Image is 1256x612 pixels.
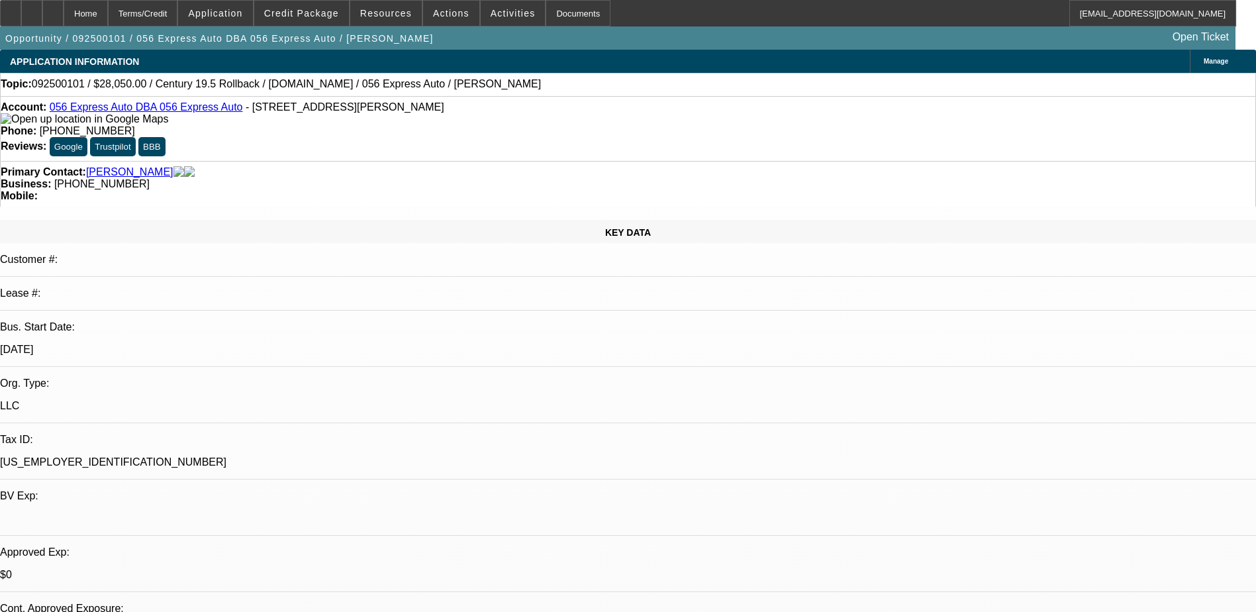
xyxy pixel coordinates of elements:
img: facebook-icon.png [173,166,184,178]
strong: Reviews: [1,140,46,152]
button: Actions [423,1,479,26]
span: KEY DATA [605,227,651,238]
span: - [STREET_ADDRESS][PERSON_NAME] [246,101,444,113]
button: Application [178,1,252,26]
button: Trustpilot [90,137,135,156]
span: Actions [433,8,469,19]
a: View Google Maps [1,113,168,125]
span: Application [188,8,242,19]
span: Opportunity / 092500101 / 056 Express Auto DBA 056 Express Auto / [PERSON_NAME] [5,33,434,44]
button: Activities [481,1,546,26]
span: APPLICATION INFORMATION [10,56,139,67]
button: Credit Package [254,1,349,26]
strong: Mobile: [1,190,38,201]
span: Activities [491,8,536,19]
button: Resources [350,1,422,26]
strong: Topic: [1,78,32,90]
img: linkedin-icon.png [184,166,195,178]
button: BBB [138,137,166,156]
strong: Phone: [1,125,36,136]
a: 056 Express Auto DBA 056 Express Auto [50,101,243,113]
a: [PERSON_NAME] [86,166,173,178]
button: Google [50,137,87,156]
strong: Business: [1,178,51,189]
strong: Account: [1,101,46,113]
strong: Primary Contact: [1,166,86,178]
img: Open up location in Google Maps [1,113,168,125]
a: Open Ticket [1167,26,1234,48]
span: 092500101 / $28,050.00 / Century 19.5 Rollback / [DOMAIN_NAME] / 056 Express Auto / [PERSON_NAME] [32,78,541,90]
span: Resources [360,8,412,19]
span: Credit Package [264,8,339,19]
span: [PHONE_NUMBER] [54,178,150,189]
span: Manage [1204,58,1228,65]
span: [PHONE_NUMBER] [40,125,135,136]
